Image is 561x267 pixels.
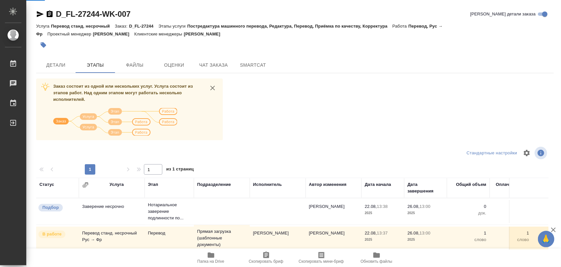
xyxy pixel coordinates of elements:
span: Оценки [158,61,190,69]
p: 22.08, [365,231,377,235]
p: 13:00 [420,204,431,209]
td: [PERSON_NAME] [306,227,362,250]
span: Папка на Drive [198,259,224,264]
div: Статус [39,181,54,188]
div: Общий объем [456,181,486,188]
p: Клиентские менеджеры [134,32,184,36]
button: close [208,83,218,93]
p: [PERSON_NAME] [93,32,134,36]
div: Исполнитель [253,181,282,188]
span: Заказ состоит из одной или нескольких услуг. Услуга состоит из этапов работ. Над одним этапом мог... [53,84,193,102]
span: 🙏 [541,232,552,246]
div: Подразделение [197,181,231,188]
p: 2025 [408,236,444,243]
td: [PERSON_NAME] [250,227,306,250]
p: Перевод [148,230,191,236]
p: Проектный менеджер [47,32,93,36]
p: Подбор [42,204,59,211]
p: 26.08, [408,204,420,209]
p: 1 [450,230,486,236]
div: Оплачиваемый объем [493,181,529,194]
p: 1 [493,230,529,236]
p: Заказ: [115,24,129,29]
p: Нотариальное заверение подлинности по... [148,202,191,221]
p: слово [450,236,486,243]
p: Постредактура машинного перевода, Редактура, Перевод, Приёмка по качеству, Корректура [187,24,392,29]
button: Скопировать мини-бриф [294,249,349,267]
div: Автор изменения [309,181,346,188]
p: Этапы услуги [158,24,187,29]
span: Скопировать мини-бриф [299,259,344,264]
td: [PERSON_NAME] [306,200,362,223]
p: Услуга [36,24,51,29]
p: 26.08, [408,231,420,235]
div: Дата начала [365,181,391,188]
td: Заверение несрочно [79,200,145,223]
button: Папка на Drive [183,249,239,267]
a: D_FL-27244-WK-007 [56,10,130,18]
span: из 1 страниц [166,165,194,175]
button: Скопировать бриф [239,249,294,267]
span: Файлы [119,61,151,69]
p: D_FL-27244 [129,24,158,29]
div: Этап [148,181,158,188]
span: Настроить таблицу [519,145,535,161]
span: Этапы [80,61,111,69]
div: split button [465,148,519,158]
p: слово [493,236,529,243]
span: SmartCat [237,61,269,69]
p: 13:38 [377,204,388,209]
span: Обновить файлы [361,259,392,264]
span: [PERSON_NAME] детали заказа [470,11,536,17]
p: Работа [392,24,409,29]
span: Скопировать бриф [249,259,283,264]
button: Скопировать ссылку [46,10,54,18]
div: Услуга [109,181,124,188]
div: Дата завершения [408,181,444,194]
td: Прямая загрузка (шаблонные документы) [194,225,250,251]
span: Детали [40,61,72,69]
p: 2025 [365,210,401,216]
p: 2025 [408,210,444,216]
p: 13:37 [377,231,388,235]
p: 2025 [365,236,401,243]
p: 0 [493,203,529,210]
p: Перевод станд. несрочный [51,24,115,29]
p: 22.08, [365,204,377,209]
button: Скопировать ссылку для ЯМессенджера [36,10,44,18]
p: док. [493,210,529,216]
p: 13:00 [420,231,431,235]
p: [PERSON_NAME] [184,32,225,36]
span: Посмотреть информацию [535,147,549,159]
p: 0 [450,203,486,210]
p: В работе [42,231,61,237]
td: Перевод станд. несрочный Рус → Фр [79,227,145,250]
span: Чат заказа [198,61,229,69]
button: Сгруппировать [82,182,89,188]
button: Добавить тэг [36,38,51,52]
button: 🙏 [538,231,554,247]
p: док. [450,210,486,216]
button: Обновить файлы [349,249,404,267]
